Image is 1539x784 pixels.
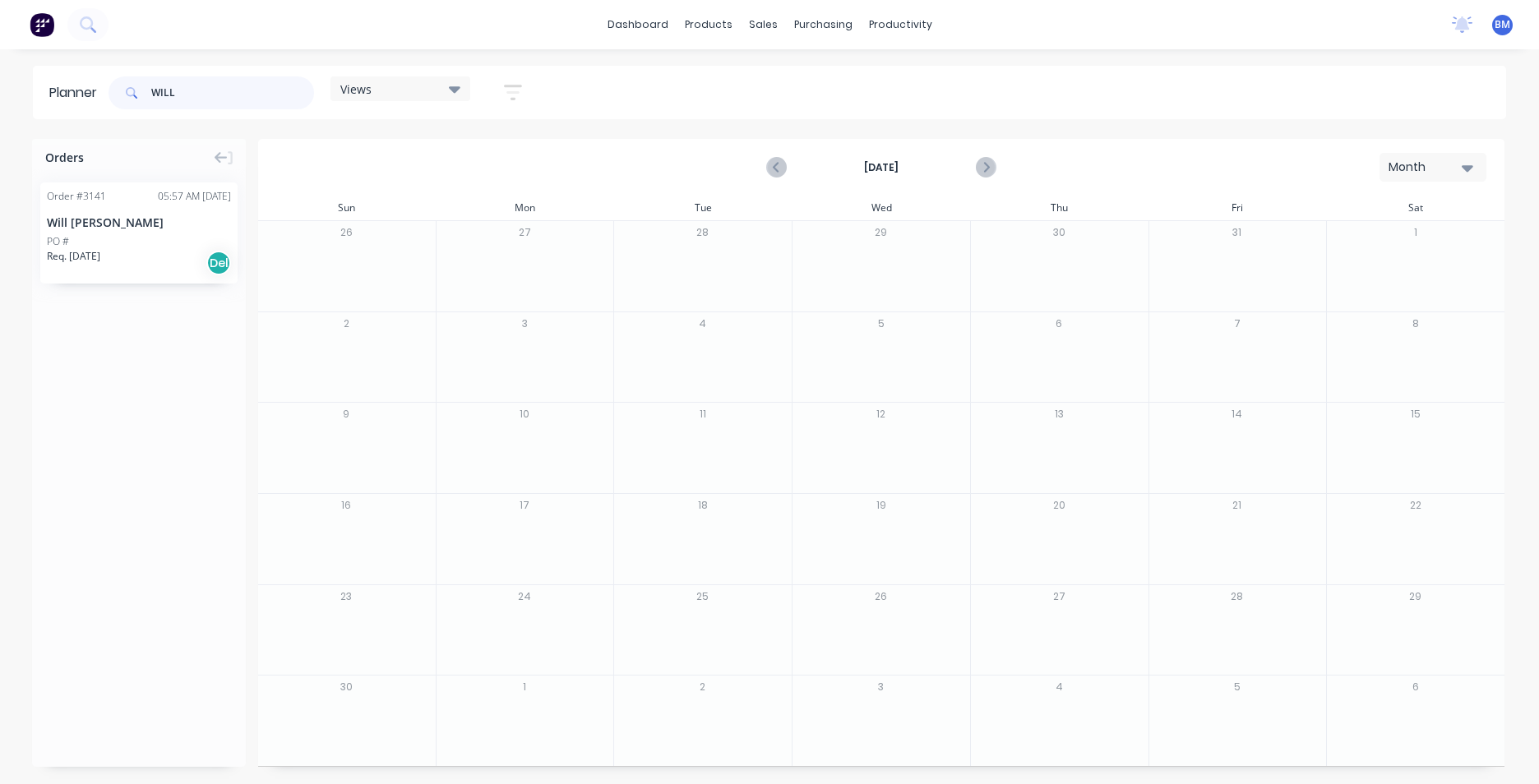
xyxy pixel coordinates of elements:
button: 2 [336,313,356,333]
button: 18 [693,496,713,515]
div: Tue [613,196,792,220]
button: 26 [336,223,356,242]
div: Order # 3141 [47,189,106,204]
div: Wed [792,196,970,220]
button: 15 [1406,404,1426,424]
div: Thu [970,196,1148,220]
button: 5 [1227,677,1247,697]
button: 28 [1227,586,1247,606]
button: 5 [871,313,891,333]
div: sales [741,12,786,37]
span: Views [340,81,372,98]
button: 29 [1406,586,1426,606]
a: dashboard [599,12,677,37]
button: Next page [976,157,995,178]
div: Fri [1148,196,1327,220]
button: 1 [515,677,534,697]
div: productivity [861,12,940,37]
button: Month [1380,153,1486,182]
button: 31 [1227,223,1247,242]
div: PO # [47,234,69,249]
button: 4 [693,313,713,333]
div: 05:57 AM [DATE] [158,189,231,204]
button: 11 [693,404,713,424]
button: 14 [1227,404,1247,424]
button: 30 [1049,223,1069,242]
button: Previous page [768,157,787,178]
button: 13 [1049,404,1069,424]
button: 20 [1049,496,1069,515]
button: 6 [1049,313,1069,333]
button: 10 [515,404,534,424]
button: 17 [515,496,534,515]
button: 26 [871,586,891,606]
button: 30 [336,677,356,697]
div: Sun [257,196,436,220]
button: 1 [1406,223,1426,242]
button: 2 [693,677,713,697]
span: Req. [DATE] [47,249,100,264]
button: 4 [1049,677,1069,697]
strong: [DATE] [799,160,964,175]
button: 3 [515,313,534,333]
button: 21 [1227,496,1247,515]
button: 22 [1406,496,1426,515]
button: 3 [871,677,891,697]
button: 25 [693,586,713,606]
div: Del [206,251,231,275]
div: purchasing [786,12,861,37]
img: Factory [30,12,54,37]
button: 8 [1406,313,1426,333]
button: 24 [515,586,534,606]
button: 19 [871,496,891,515]
button: 28 [693,223,713,242]
button: 27 [1049,586,1069,606]
button: 16 [336,496,356,515]
div: products [677,12,741,37]
button: 29 [871,223,891,242]
button: 7 [1227,313,1247,333]
button: 23 [336,586,356,606]
div: Will [PERSON_NAME] [47,214,231,231]
div: Planner [49,83,105,103]
button: 12 [871,404,891,424]
div: Mon [436,196,614,220]
button: 6 [1406,677,1426,697]
div: Month [1389,159,1464,176]
button: 9 [336,404,356,424]
span: BM [1495,17,1510,32]
div: Sat [1326,196,1504,220]
span: Orders [45,149,84,166]
input: Search for orders... [151,76,314,109]
button: 27 [515,223,534,242]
